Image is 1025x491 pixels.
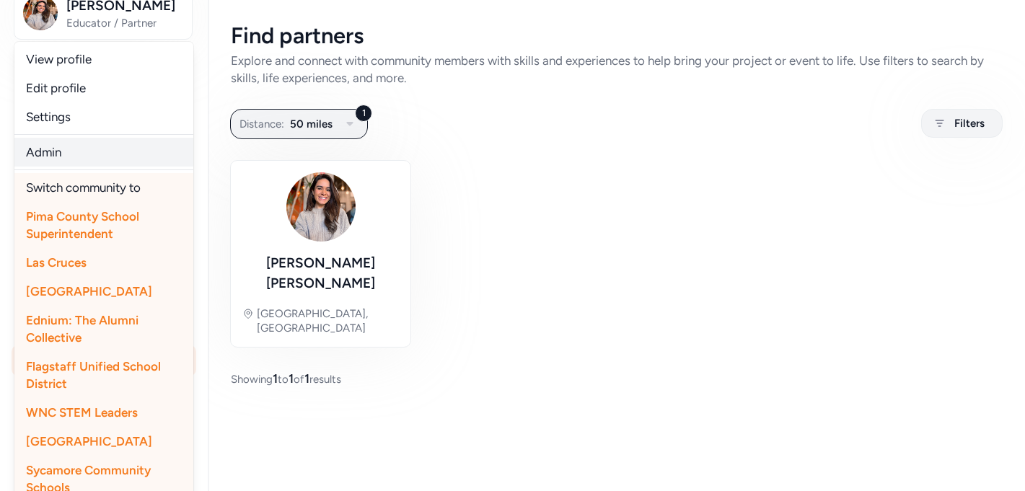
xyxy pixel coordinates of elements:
span: [GEOGRAPHIC_DATA] [26,284,152,298]
a: View profile [14,45,193,74]
span: Distance: [239,115,284,133]
span: 1 [304,371,309,386]
div: [PERSON_NAME] [PERSON_NAME] [242,253,399,293]
a: View Conversations [12,270,196,301]
div: 1 [355,105,372,122]
span: [GEOGRAPHIC_DATA] [26,434,152,448]
span: 1 [289,371,294,386]
div: Explore and connect with community members with skills and experiences to help bring your project... [231,52,1002,87]
a: Admin [14,138,193,167]
span: Showing to of results [231,370,341,387]
a: People [12,345,196,376]
a: Create and Connect [12,131,196,163]
span: 50 miles [290,115,333,133]
a: Edit profile [14,74,193,102]
button: 1Distance:50 miles [230,109,368,139]
a: Settings [14,102,193,131]
span: Flagstaff Unified School District [26,359,161,391]
span: Ednium: The Alumni Collective [26,313,138,345]
a: Close Activities [12,166,196,198]
span: Filters [954,115,985,132]
a: Idea Hub [12,414,196,446]
div: [GEOGRAPHIC_DATA], [GEOGRAPHIC_DATA] [257,306,399,335]
a: Opportunities [12,379,196,411]
a: Bookmarks [12,448,196,480]
span: Educator / Partner [66,16,183,30]
span: WNC STEM Leaders [26,405,138,420]
span: Las Cruces [26,255,87,270]
span: Pima County School Superintendent [26,209,139,241]
span: 1 [273,371,278,386]
img: Avatar [286,172,356,242]
a: See Past Activities [12,235,196,267]
div: Switch community to [14,173,193,202]
a: Share Impact [12,200,196,232]
a: Respond to Invites [12,97,196,128]
div: Find partners [231,23,1002,49]
a: Home [12,62,196,94]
